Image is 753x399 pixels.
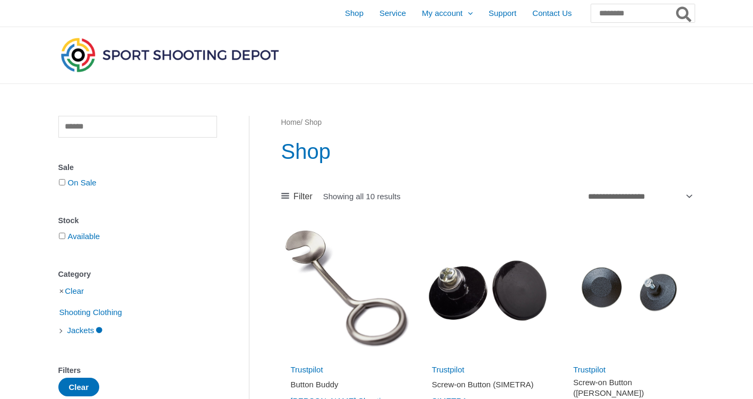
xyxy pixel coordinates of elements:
[291,379,402,394] a: Button Buddy
[291,365,323,374] a: Trustpilot
[291,379,402,390] h2: Button Buddy
[573,377,685,398] h2: Screw-on Button ([PERSON_NAME])
[674,4,695,22] button: Search
[68,178,97,187] a: On Sale
[573,365,605,374] a: Trustpilot
[65,286,84,295] a: Clear
[58,35,281,74] img: Sport Shooting Depot
[281,137,695,166] h1: Shop
[564,225,694,356] img: Screw-on Button (SAUER)
[58,303,123,321] span: Shooting Clothing
[58,213,217,228] div: Stock
[584,188,695,205] select: Shop order
[432,379,543,390] h2: Screw-on Button (SIMETRA)
[323,192,401,200] p: Showing all 10 results
[58,363,217,378] div: Filters
[281,116,695,130] nav: Breadcrumb
[432,379,543,394] a: Screw-on Button (SIMETRA)
[281,118,301,126] a: Home
[281,189,313,205] a: Filter
[66,325,104,334] a: Jackets
[422,225,553,356] img: Screw-on Button (SIMETRA)
[58,267,217,282] div: Category
[66,321,96,339] span: Jackets
[59,233,65,239] input: Available
[58,378,100,396] button: Clear
[58,307,123,316] a: Shooting Clothing
[58,160,217,175] div: Sale
[59,179,65,185] input: On Sale
[432,365,464,374] a: Trustpilot
[293,189,313,205] span: Filter
[281,225,412,356] img: Button Buddy
[68,232,100,241] a: Available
